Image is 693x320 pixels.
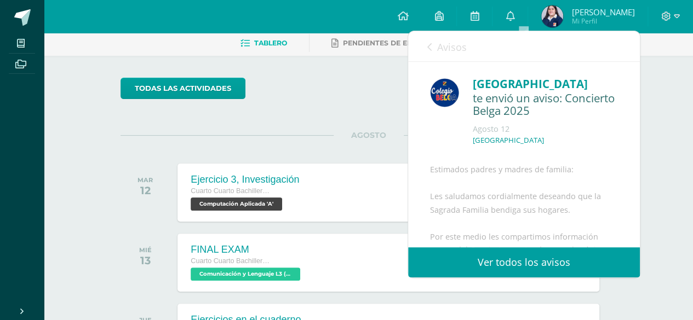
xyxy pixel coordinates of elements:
span: Pendientes de entrega [343,39,437,47]
span: Tablero [254,39,287,47]
div: Agosto 12 [473,124,618,135]
div: [GEOGRAPHIC_DATA] [473,75,618,92]
img: 919ad801bb7643f6f997765cf4083301.png [430,78,459,107]
img: 05a001049629fa566484006e2471479f.png [541,5,563,27]
div: MIÉ [139,246,152,254]
span: Cuarto Cuarto Bachillerato en Ciencias y Letras con Orientación en Computación [191,257,273,265]
span: Mi Perfil [571,16,634,26]
span: AGOSTO [334,130,404,140]
a: Tablero [240,34,287,52]
span: [PERSON_NAME] [571,7,634,18]
span: Comunicación y Lenguaje L3 (Inglés Técnico) 4 'A' [191,267,300,281]
div: te envió un aviso: Concierto Belga 2025 [473,92,618,118]
p: [GEOGRAPHIC_DATA] [473,136,544,145]
a: Pendientes de entrega [331,34,437,52]
span: Avisos [437,40,467,54]
div: 12 [138,184,153,197]
div: FINAL EXAM [191,244,303,255]
span: Cuarto Cuarto Bachillerato en Ciencias y Letras con Orientación en Computación [191,187,273,195]
a: todas las Actividades [121,78,245,99]
div: Ejercicio 3, Investigación [191,174,299,185]
div: MAR [138,176,153,184]
div: 13 [139,254,152,267]
span: Computación Aplicada 'A' [191,197,282,211]
a: Ver todos los avisos [408,247,640,277]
